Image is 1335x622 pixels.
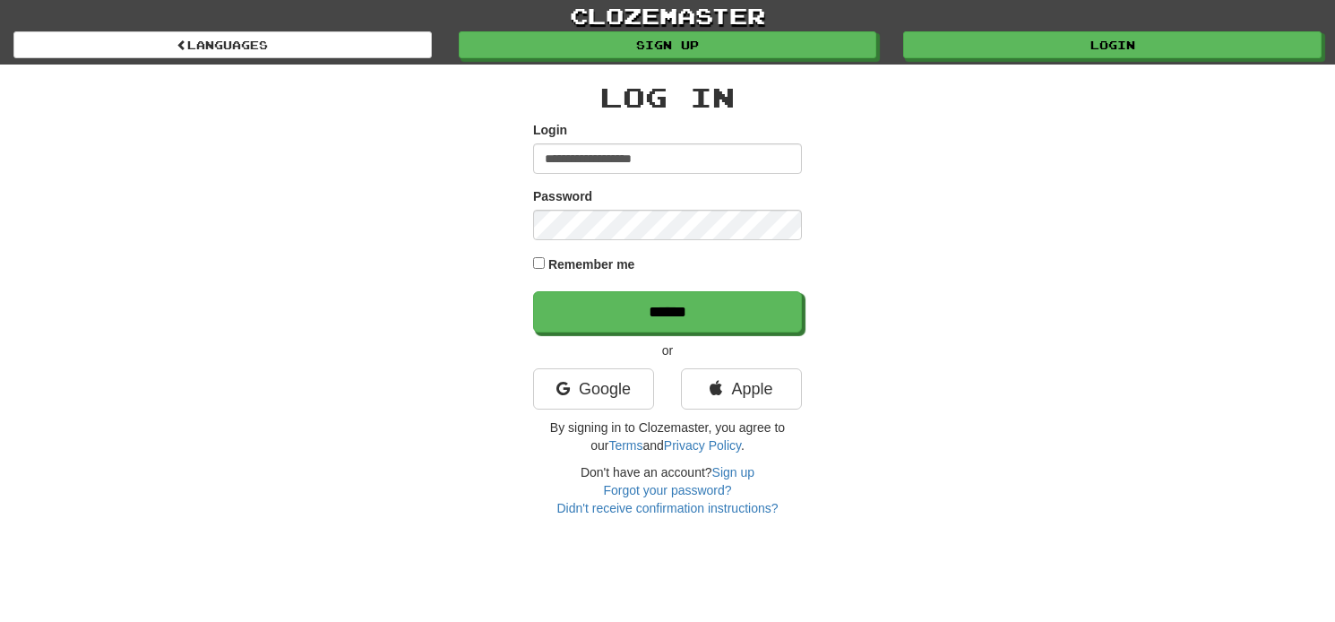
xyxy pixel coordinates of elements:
[533,368,654,410] a: Google
[533,419,802,454] p: By signing in to Clozemaster, you agree to our and .
[903,31,1322,58] a: Login
[459,31,877,58] a: Sign up
[533,121,567,139] label: Login
[533,341,802,359] p: or
[556,501,778,515] a: Didn't receive confirmation instructions?
[533,82,802,112] h2: Log In
[608,438,642,453] a: Terms
[13,31,432,58] a: Languages
[533,187,592,205] label: Password
[664,438,741,453] a: Privacy Policy
[603,483,731,497] a: Forgot your password?
[712,465,754,479] a: Sign up
[548,255,635,273] label: Remember me
[533,463,802,517] div: Don't have an account?
[681,368,802,410] a: Apple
